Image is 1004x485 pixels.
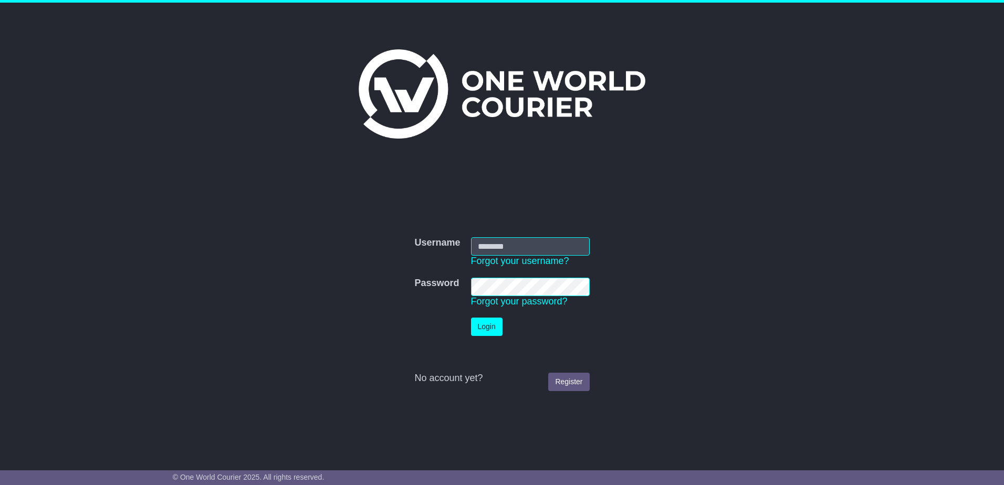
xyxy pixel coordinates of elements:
button: Login [471,318,503,336]
a: Forgot your username? [471,256,569,266]
label: Username [414,237,460,249]
a: Forgot your password? [471,296,568,307]
a: Register [548,373,589,391]
div: No account yet? [414,373,589,384]
img: One World [359,49,645,139]
span: © One World Courier 2025. All rights reserved. [173,473,325,481]
label: Password [414,278,459,289]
